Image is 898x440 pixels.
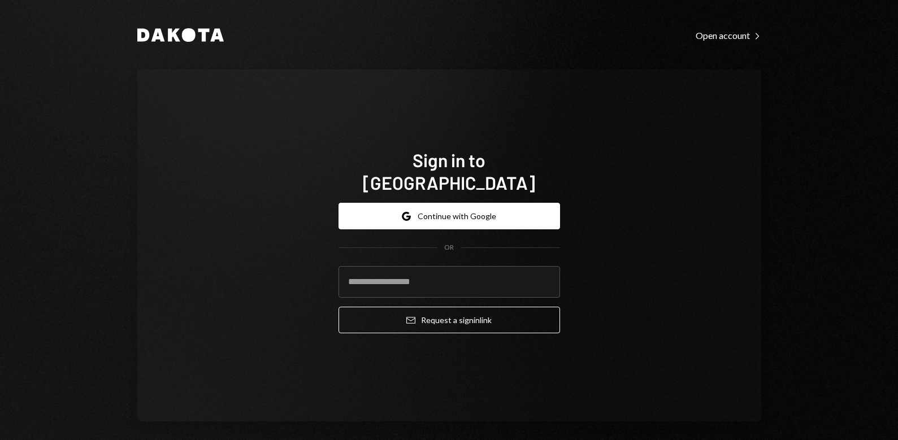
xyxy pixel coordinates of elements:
button: Request a signinlink [339,307,560,333]
div: Open account [696,30,761,41]
button: Continue with Google [339,203,560,229]
div: OR [444,243,454,252]
h1: Sign in to [GEOGRAPHIC_DATA] [339,149,560,194]
a: Open account [696,29,761,41]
